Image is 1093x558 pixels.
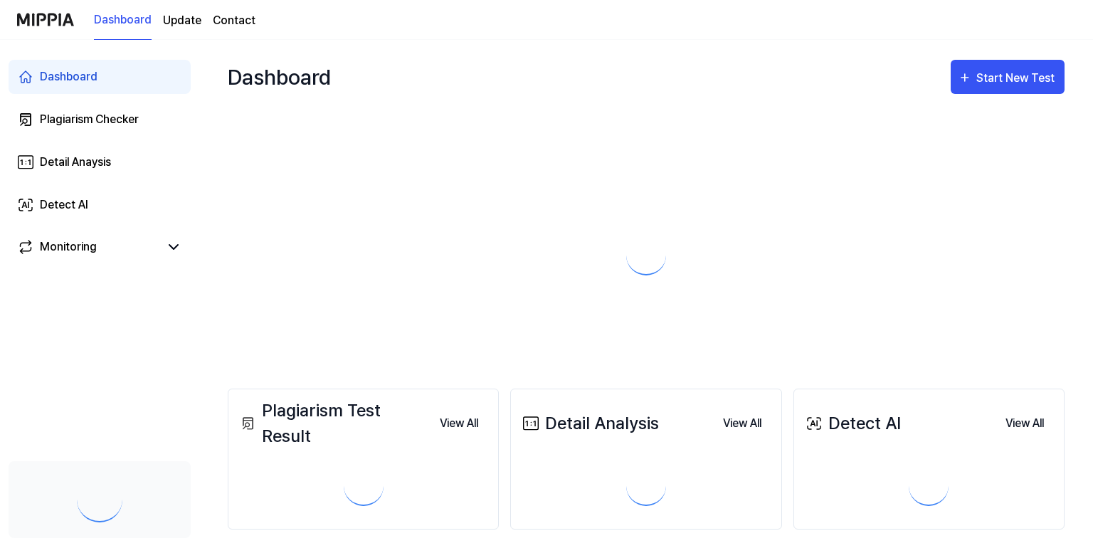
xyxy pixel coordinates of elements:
button: Start New Test [951,60,1065,94]
a: Detail Anaysis [9,145,191,179]
div: Detail Analysis [519,411,659,436]
div: Plagiarism Test Result [237,398,428,449]
div: Plagiarism Checker [40,111,139,128]
a: Update [163,12,201,29]
a: View All [428,409,490,438]
button: View All [428,409,490,438]
button: View All [994,409,1055,438]
div: Detail Anaysis [40,154,111,171]
a: View All [712,409,773,438]
div: Dashboard [228,54,331,100]
div: Start New Test [976,69,1057,88]
button: View All [712,409,773,438]
div: Detect AI [40,196,88,214]
a: Dashboard [94,1,152,40]
a: View All [994,409,1055,438]
a: Contact [213,12,255,29]
a: Plagiarism Checker [9,102,191,137]
div: Detect AI [803,411,901,436]
div: Monitoring [40,238,97,256]
a: Detect AI [9,188,191,222]
a: Monitoring [17,238,159,256]
a: Dashboard [9,60,191,94]
div: Dashboard [40,68,97,85]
